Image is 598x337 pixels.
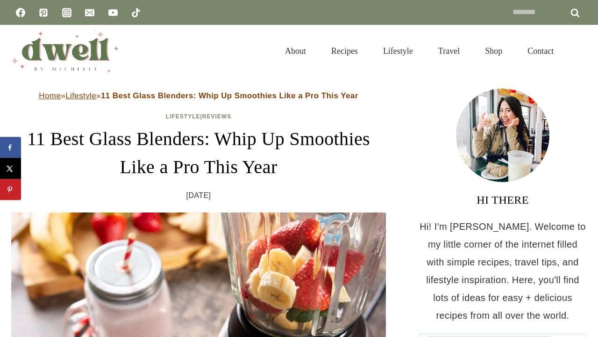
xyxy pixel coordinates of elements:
[39,91,358,100] span: » »
[370,35,426,67] a: Lifestyle
[11,3,30,22] a: Facebook
[202,113,231,120] a: Reviews
[515,35,566,67] a: Contact
[272,35,319,67] a: About
[419,191,587,208] h3: HI THERE
[11,125,386,181] h1: 11 Best Glass Blenders: Whip Up Smoothies Like a Pro This Year
[166,113,231,120] span: |
[11,29,119,73] img: DWELL by michelle
[571,43,587,59] button: View Search Form
[472,35,515,67] a: Shop
[34,3,53,22] a: Pinterest
[57,3,76,22] a: Instagram
[272,35,566,67] nav: Primary Navigation
[80,3,99,22] a: Email
[419,218,587,324] p: Hi! I'm [PERSON_NAME]. Welcome to my little corner of the internet filled with simple recipes, tr...
[39,91,61,100] a: Home
[319,35,370,67] a: Recipes
[166,113,200,120] a: Lifestyle
[65,91,96,100] a: Lifestyle
[101,91,358,100] strong: 11 Best Glass Blenders: Whip Up Smoothies Like a Pro This Year
[426,35,472,67] a: Travel
[127,3,145,22] a: TikTok
[186,189,211,203] time: [DATE]
[104,3,122,22] a: YouTube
